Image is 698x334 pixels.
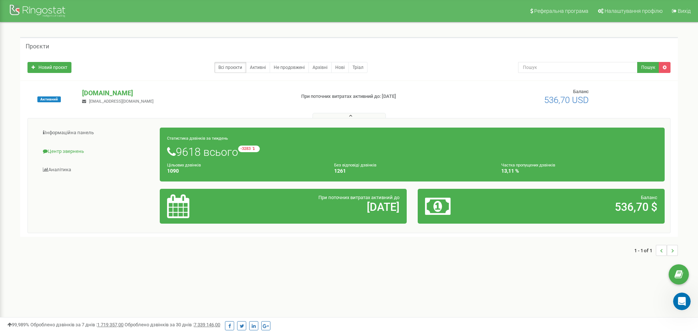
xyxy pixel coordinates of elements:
u: 1 719 357,00 [97,322,123,327]
a: Архівні [309,62,332,73]
input: Пошук [518,62,638,73]
a: Не продовжені [270,62,309,73]
a: Активні [246,62,270,73]
small: Частка пропущених дзвінків [501,163,555,168]
small: Статистика дзвінків за тиждень [167,136,228,141]
a: Центр звернень [33,143,160,161]
span: Оброблено дзвінків за 30 днів : [125,322,220,327]
h4: 1090 [167,168,323,174]
span: При поточних витратах активний до [318,195,399,200]
span: Налаштування профілю [605,8,662,14]
h4: 13,11 % [501,168,657,174]
h4: 1261 [334,168,490,174]
span: 1 - 1 of 1 [634,245,656,256]
a: Тріал [348,62,368,73]
nav: ... [634,238,678,263]
span: 536,70 USD [544,95,589,105]
p: [DOMAIN_NAME] [82,88,289,98]
span: Оброблено дзвінків за 7 днів : [30,322,123,327]
span: Баланс [641,195,657,200]
h5: Проєкти [26,43,49,50]
u: 7 339 146,00 [194,322,220,327]
small: Цільових дзвінків [167,163,201,168]
h2: [DATE] [248,201,399,213]
h2: 536,70 $ [506,201,657,213]
span: [EMAIL_ADDRESS][DOMAIN_NAME] [89,99,154,104]
p: При поточних витратах активний до: [DATE] [301,93,454,100]
button: Пошук [637,62,659,73]
span: Реферальна програма [534,8,588,14]
iframe: Intercom live chat [673,293,691,310]
h1: 9618 всього [167,146,657,158]
small: -3283 [238,146,260,152]
span: Вихід [678,8,691,14]
span: 99,989% [7,322,29,327]
a: Всі проєкти [214,62,246,73]
a: Нові [331,62,349,73]
a: Інформаційна панель [33,124,160,142]
span: Баланс [573,89,589,94]
small: Без відповіді дзвінків [334,163,376,168]
span: Активний [37,96,61,102]
a: Аналiтика [33,161,160,179]
a: Новий проєкт [27,62,71,73]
